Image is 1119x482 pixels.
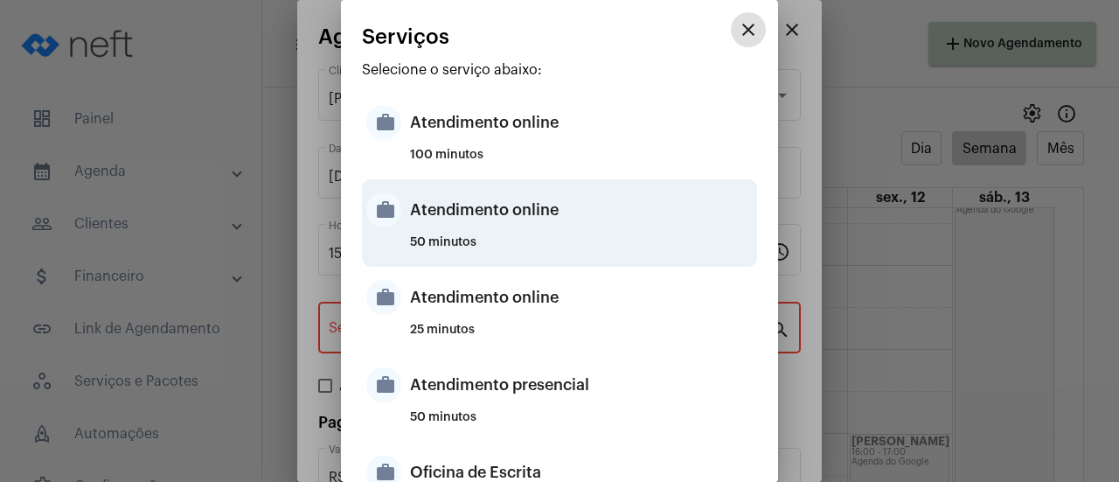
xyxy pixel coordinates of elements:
[410,411,753,437] div: 50 minutos
[410,96,753,149] div: Atendimento online
[410,184,753,236] div: Atendimento online
[738,19,759,40] mat-icon: close
[410,324,753,350] div: 25 minutos
[410,149,753,175] div: 100 minutos
[410,359,753,411] div: Atendimento presencial
[410,236,753,262] div: 50 minutos
[410,271,753,324] div: Atendimento online
[362,62,757,78] p: Selecione o serviço abaixo:
[366,105,401,140] mat-icon: work
[362,25,449,48] span: Serviços
[366,367,401,402] mat-icon: work
[366,280,401,315] mat-icon: work
[366,192,401,227] mat-icon: work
